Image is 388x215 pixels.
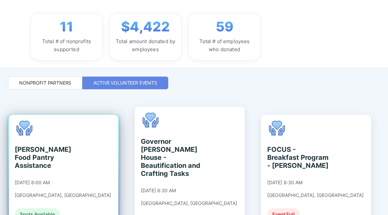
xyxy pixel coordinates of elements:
[93,80,157,86] div: Active Volunteer Events
[115,37,176,53] div: Total amount donated by employees
[267,180,302,186] div: [DATE] 8:30 AM
[141,137,202,178] div: Governor [PERSON_NAME] House - Beautification and Crafting Tasks
[60,19,73,35] span: 11
[121,19,170,35] span: $4,422
[15,180,50,186] div: [DATE] 8:00 AM
[141,188,176,194] div: [DATE] 8:30 AM
[267,192,364,198] div: [GEOGRAPHIC_DATA], [GEOGRAPHIC_DATA]
[36,37,97,53] div: Total # of nonprofits supported
[216,19,233,35] span: 59
[267,145,328,170] div: FOCUS - Breakfast Program - [PERSON_NAME]
[15,192,111,198] div: [GEOGRAPHIC_DATA], [GEOGRAPHIC_DATA]
[194,37,255,53] div: Total # of employees who donated
[19,80,71,86] div: Nonprofit Partners
[141,200,237,206] div: [GEOGRAPHIC_DATA], [GEOGRAPHIC_DATA]
[15,145,76,170] div: [PERSON_NAME] Food Pantry Assistance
